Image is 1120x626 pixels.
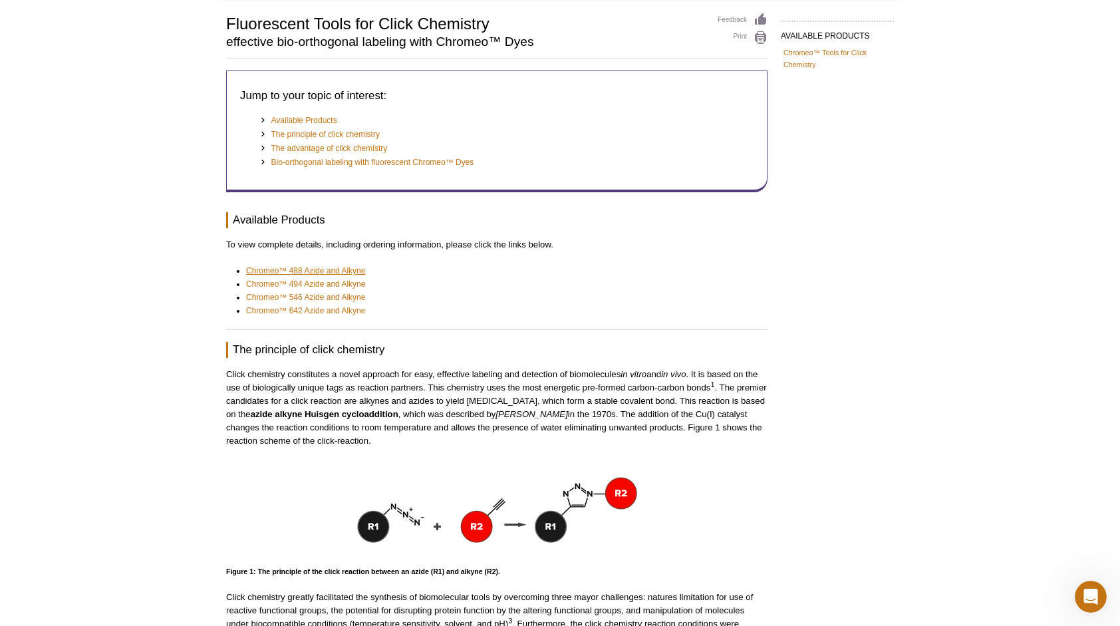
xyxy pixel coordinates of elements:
strong: azide alkyne Huisgen cycloaddition [251,409,398,419]
h1: Fluorescent Tools for Click Chemistry [226,13,704,33]
a: Available Products [271,114,337,127]
sup: 1 [710,380,714,388]
a: Chromeo™ 546 Azide and Alkyne [246,291,365,304]
em: [PERSON_NAME] [495,409,567,419]
a: The principle of click chemistry [271,128,380,141]
a: Chromeo™ 488 Azide and Alkyne [246,264,365,277]
h2: AVAILABLE PRODUCTS [781,21,894,45]
p: To view complete details, including ordering information, please click the links below. [226,238,768,251]
a: Chromeo™ 642 Azide and Alkyne [246,304,365,317]
a: Print [718,31,768,45]
h3: Available Products [226,212,768,228]
em: in vitro [621,369,646,379]
h3: Jump to your topic of interest: [240,88,754,104]
sup: 3 [508,617,512,625]
img: Figure 1: Principle of the click reaction between an azide (R1) and alkyne (R2). [347,461,646,561]
a: The advantage of click chemistry [271,142,388,155]
p: Click chemistry constitutes a novel approach for easy, effective labeling and detection of biomol... [226,368,768,448]
strong: Figure 1: The principle of the click reaction between an azide (R1) and alkyne (R2). [226,567,500,575]
h3: The principle of click chemistry [226,342,768,358]
a: Feedback [718,13,768,27]
a: Bio-orthogonal labeling with fluorescent Chromeo™ Dyes [271,156,474,169]
h2: effective bio-orthogonal labeling with Chromeo™ Dyes [226,36,704,48]
a: Chromeo™ 494 Azide and Alkyne [246,277,365,291]
a: Chromeo™ Tools for Click Chemistry [783,47,891,71]
iframe: Intercom live chat [1075,581,1107,613]
em: in vivo [661,369,686,379]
